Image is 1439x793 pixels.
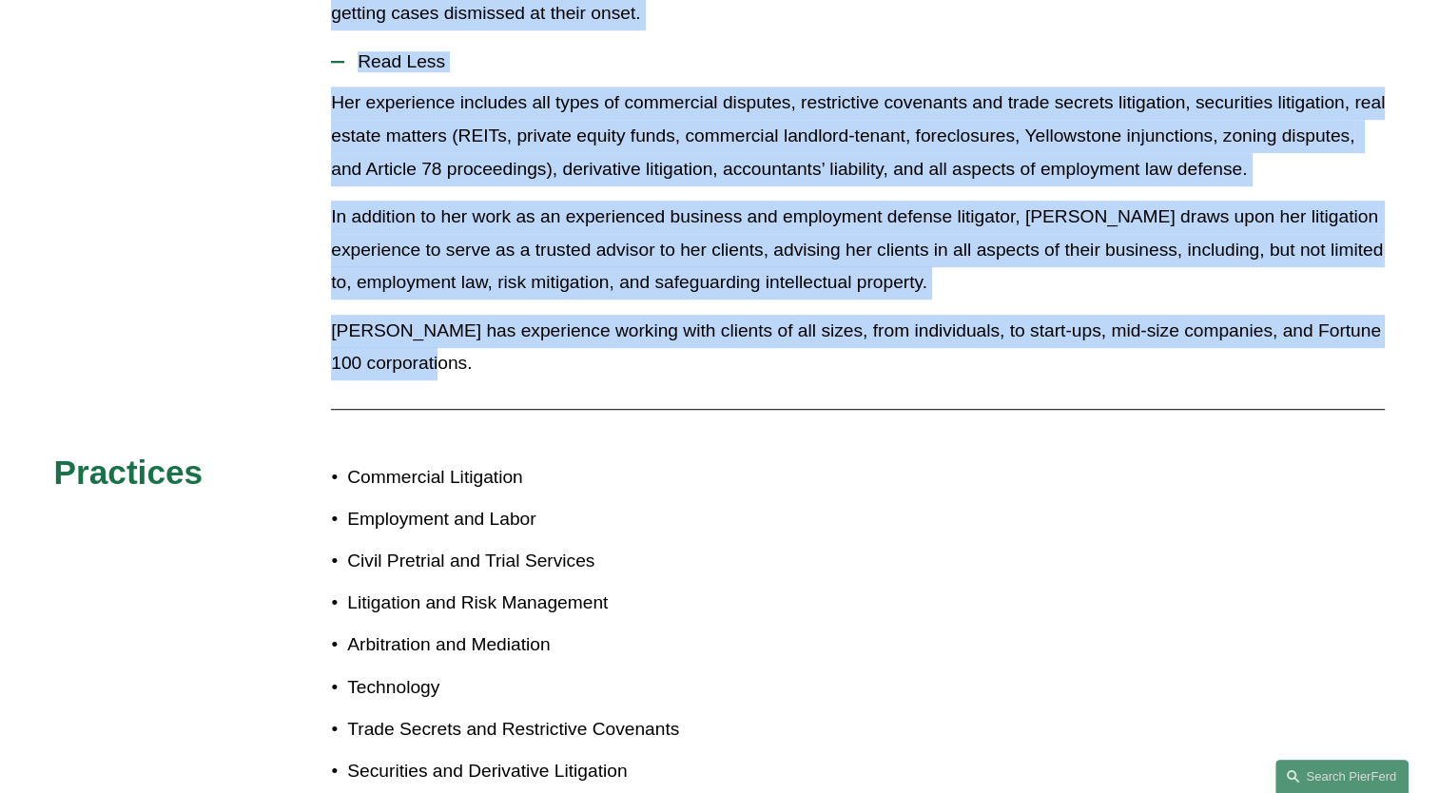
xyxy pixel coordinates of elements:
p: Trade Secrets and Restrictive Covenants [347,713,719,746]
p: Litigation and Risk Management [347,587,719,620]
p: In addition to her work as an experienced business and employment defense litigator, [PERSON_NAME... [331,201,1385,300]
p: Arbitration and Mediation [347,629,719,662]
button: Read Less [331,37,1385,87]
p: Securities and Derivative Litigation [347,755,719,788]
a: Search this site [1275,760,1409,793]
span: Practices [54,454,204,491]
div: Read Less [331,87,1385,395]
p: Her experience includes all types of commercial disputes, restrictive covenants and trade secrets... [331,87,1385,185]
p: Commercial Litigation [347,461,719,494]
span: Read Less [344,51,1385,72]
p: Civil Pretrial and Trial Services [347,545,719,578]
p: Employment and Labor [347,503,719,536]
p: Technology [347,671,719,705]
p: [PERSON_NAME] has experience working with clients of all sizes, from individuals, to start-ups, m... [331,315,1385,380]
